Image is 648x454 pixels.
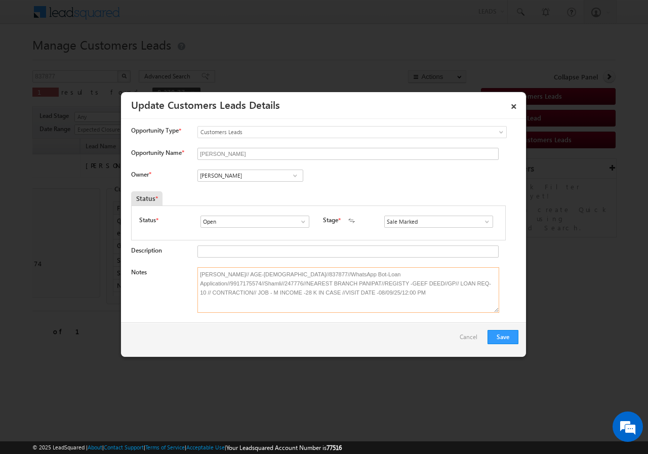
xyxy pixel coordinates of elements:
span: Your Leadsquared Account Number is [226,444,342,451]
a: Terms of Service [145,444,185,450]
a: Show All Items [478,217,491,227]
input: Type to Search [200,216,309,228]
label: Description [131,246,162,254]
label: Notes [131,268,147,276]
label: Owner [131,171,151,178]
a: Update Customers Leads Details [131,97,280,111]
input: Type to Search [384,216,493,228]
div: Status [131,191,163,205]
a: Show All Items [294,217,307,227]
label: Status [139,216,156,225]
label: Stage [323,216,338,225]
a: Contact Support [104,444,144,450]
span: Opportunity Type [131,126,179,135]
img: d_60004797649_company_0_60004797649 [17,53,43,66]
span: 77516 [327,444,342,451]
em: Submit [148,312,184,325]
a: About [88,444,102,450]
span: © 2025 LeadSquared | | | | | [32,443,342,452]
div: Leave a message [53,53,170,66]
label: Opportunity Name [131,149,184,156]
a: Customers Leads [197,126,507,138]
input: Type to Search [197,170,303,182]
a: Show All Items [289,171,301,181]
a: Acceptable Use [186,444,225,450]
div: Minimize live chat window [166,5,190,29]
a: × [505,96,522,113]
button: Save [488,330,518,344]
span: Customers Leads [198,128,465,137]
a: Cancel [460,330,482,349]
textarea: Type your message and click 'Submit' [13,94,185,303]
